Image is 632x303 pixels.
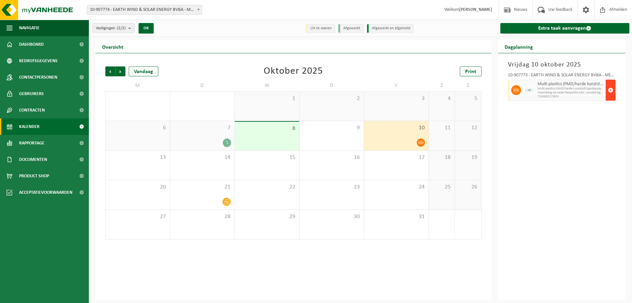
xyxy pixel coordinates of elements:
[116,66,125,76] span: Volgende
[105,80,170,91] td: M
[87,5,202,15] span: 10-907774 - EARTH WIND & SOLAR ENERGY BVBA - MERCHTEM
[429,80,455,91] td: Z
[303,184,361,191] span: 23
[458,95,478,102] span: 5
[92,23,135,33] button: Vestigingen(2/2)
[238,213,296,220] span: 29
[459,7,492,12] strong: [PERSON_NAME]
[19,86,44,102] span: Gebruikers
[367,24,414,33] li: Afgewerkt en afgemeld
[432,124,452,132] span: 11
[109,154,167,161] span: 13
[19,135,44,151] span: Rapportage
[455,80,481,91] td: Z
[19,36,44,53] span: Dashboard
[117,26,126,30] count: (2/2)
[458,184,478,191] span: 26
[129,66,158,76] div: Vandaag
[19,53,58,69] span: Bedrijfsgegevens
[109,213,167,220] span: 27
[19,118,39,135] span: Kalender
[264,66,323,76] div: Oktober 2025
[432,95,452,102] span: 4
[465,69,476,74] span: Print
[303,124,361,132] span: 9
[19,69,57,86] span: Contactpersonen
[19,168,49,184] span: Product Shop
[19,184,72,201] span: Acceptatievoorwaarden
[508,73,616,80] div: 10-907773 - EARTH WIND & SOLAR ENERGY BVBA - MERCHTEM
[508,60,616,70] h3: Vrijdag 10 oktober 2025
[458,154,478,161] span: 19
[105,66,115,76] span: Vorige
[338,24,364,33] li: Afgewerkt
[173,184,231,191] span: 21
[95,40,130,53] h2: Overzicht
[458,124,478,132] span: 12
[19,151,47,168] span: Documenten
[305,24,335,33] li: Uit te voeren
[238,95,296,102] span: 1
[19,20,39,36] span: Navigatie
[238,125,296,132] span: 8
[300,80,364,91] td: D
[460,66,482,76] a: Print
[170,80,235,91] td: D
[223,139,231,147] div: 1
[87,5,202,14] span: 10-907774 - EARTH WIND & SOLAR ENERGY BVBA - MERCHTEM
[367,95,425,102] span: 3
[109,184,167,191] span: 20
[538,87,604,91] span: Multi plastics (PMD/harde kunststof/spanbanden/EPS/folie)
[367,213,425,220] span: 31
[364,80,429,91] td: V
[235,80,300,91] td: W
[538,95,604,99] span: T250002173055
[498,40,540,53] h2: Dagplanning
[432,184,452,191] span: 25
[19,102,45,118] span: Contracten
[538,82,604,87] span: Multi plastics (PMD/harde kunststoffen/spanbanden/EPS/folie naturel/folie gemengd)
[139,23,154,34] button: OK
[367,124,425,132] span: 10
[303,154,361,161] span: 16
[538,91,604,95] span: Inzameling op vaste frequentie (incl. verwerking en transport)
[303,95,361,102] span: 2
[367,154,425,161] span: 17
[96,23,126,33] span: Vestigingen
[432,154,452,161] span: 18
[173,124,231,132] span: 7
[109,124,167,132] span: 6
[238,154,296,161] span: 15
[173,154,231,161] span: 14
[367,184,425,191] span: 24
[303,213,361,220] span: 30
[524,85,534,95] img: LP-SK-00500-LPE-16
[238,184,296,191] span: 22
[500,23,630,34] a: Extra taak aanvragen
[173,213,231,220] span: 28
